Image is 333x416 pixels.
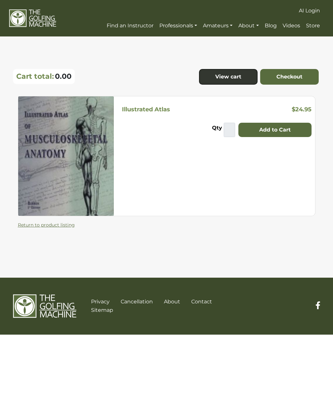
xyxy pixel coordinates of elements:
label: Qty [212,124,222,134]
h5: Illustrated Atlas [122,106,170,113]
a: Sitemap [91,307,113,313]
a: Return to product listing [18,222,75,228]
a: View cart [199,69,258,85]
a: Cancellation [121,298,153,305]
button: Add to Cart [238,123,312,137]
p: Cart total: [16,72,54,81]
span: Videos [283,22,300,29]
a: AI Login [297,5,322,17]
a: Contact [191,298,212,305]
a: Amateurs [201,20,234,32]
a: Videos [281,20,302,32]
a: Privacy [91,298,110,305]
a: Find an Instructor [105,20,155,32]
img: Illustrated Atlas [18,96,114,216]
span: Find an Instructor [107,22,153,29]
span: 0.00 [55,72,72,81]
span: AI Login [299,7,320,14]
a: About [164,298,180,305]
span: Blog [265,22,277,29]
img: The Golfing Machine [13,294,76,318]
span: Store [306,22,320,29]
a: Store [304,20,322,32]
a: Professionals [158,20,199,32]
img: The Golfing Machine [9,9,56,27]
h3: $24.95 [292,106,312,113]
a: Blog [263,20,278,32]
a: About [237,20,260,32]
a: Checkout [260,69,319,85]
